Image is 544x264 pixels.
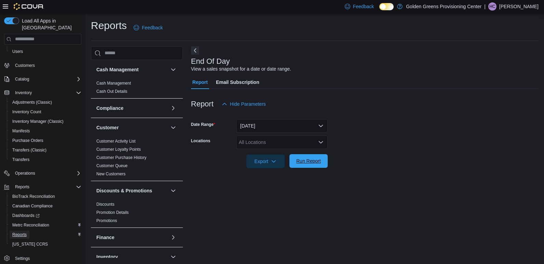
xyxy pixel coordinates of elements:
[1,168,84,178] button: Operations
[91,79,183,98] div: Cash Management
[96,66,168,73] button: Cash Management
[12,89,35,97] button: Inventory
[12,147,46,153] span: Transfers (Classic)
[169,187,177,195] button: Discounts & Promotions
[230,101,266,107] span: Hide Parameters
[296,158,321,164] span: Run Report
[10,47,26,56] a: Users
[12,119,64,124] span: Inventory Manager (Classic)
[191,138,210,144] label: Locations
[12,61,38,70] a: Customers
[12,213,40,218] span: Dashboards
[10,98,55,106] a: Adjustments (Classic)
[96,218,117,223] a: Promotions
[246,155,285,168] button: Export
[1,60,84,70] button: Customers
[15,256,30,261] span: Settings
[7,136,84,145] button: Purchase Orders
[10,211,42,220] a: Dashboards
[406,2,481,11] p: Golden Greens Provisioning Center
[10,146,49,154] a: Transfers (Classic)
[12,109,41,115] span: Inventory Count
[91,200,183,228] div: Discounts & Promotions
[10,47,81,56] span: Users
[7,192,84,201] button: BioTrack Reconciliation
[96,105,123,112] h3: Compliance
[15,171,35,176] span: Operations
[192,75,208,89] span: Report
[10,127,32,135] a: Manifests
[96,210,129,215] a: Promotion Details
[96,89,127,94] a: Cash Out Details
[10,211,81,220] span: Dashboards
[96,234,168,241] button: Finance
[489,2,495,11] span: HC
[12,61,81,70] span: Customers
[12,183,81,191] span: Reports
[7,98,84,107] button: Adjustments (Classic)
[10,108,44,116] a: Inventory Count
[142,24,163,31] span: Feedback
[96,81,131,86] a: Cash Management
[191,57,230,65] h3: End Of Day
[10,202,55,210] a: Canadian Compliance
[169,233,177,241] button: Finance
[1,182,84,192] button: Reports
[12,241,48,247] span: [US_STATE] CCRS
[250,155,281,168] span: Export
[12,194,55,199] span: BioTrack Reconciliation
[379,10,380,11] span: Dark Mode
[10,202,81,210] span: Canadian Compliance
[10,221,52,229] a: Metrc Reconciliation
[12,128,30,134] span: Manifests
[191,46,199,55] button: Next
[96,187,168,194] button: Discounts & Promotions
[484,2,486,11] p: |
[7,211,84,220] a: Dashboards
[96,218,117,223] span: Promotions
[12,203,53,209] span: Canadian Compliance
[12,254,81,262] span: Settings
[10,192,58,201] a: BioTrack Reconciliation
[12,89,81,97] span: Inventory
[10,156,81,164] span: Transfers
[289,154,328,168] button: Run Report
[12,232,27,237] span: Reports
[7,239,84,249] button: [US_STATE] CCRS
[169,123,177,132] button: Customer
[96,210,129,215] span: Promotion Details
[12,254,32,263] a: Settings
[96,105,168,112] button: Compliance
[7,220,84,230] button: Metrc Reconciliation
[216,75,259,89] span: Email Subscription
[19,17,81,31] span: Load All Apps in [GEOGRAPHIC_DATA]
[96,163,127,168] span: Customer Queue
[15,63,35,68] span: Customers
[7,126,84,136] button: Manifests
[96,66,139,73] h3: Cash Management
[12,138,43,143] span: Purchase Orders
[12,183,32,191] button: Reports
[488,2,497,11] div: Hailey Cashen
[96,171,125,177] span: New Customers
[10,221,81,229] span: Metrc Reconciliation
[96,155,147,160] span: Customer Purchase History
[10,108,81,116] span: Inventory Count
[10,192,81,201] span: BioTrack Reconciliation
[1,88,84,98] button: Inventory
[91,137,183,181] div: Customer
[96,187,152,194] h3: Discounts & Promotions
[10,136,46,145] a: Purchase Orders
[353,3,374,10] span: Feedback
[7,201,84,211] button: Canadian Compliance
[7,117,84,126] button: Inventory Manager (Classic)
[499,2,539,11] p: [PERSON_NAME]
[96,139,136,144] a: Customer Activity List
[169,104,177,112] button: Compliance
[96,163,127,168] a: Customer Queue
[12,169,81,177] span: Operations
[96,124,168,131] button: Customer
[1,253,84,263] button: Settings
